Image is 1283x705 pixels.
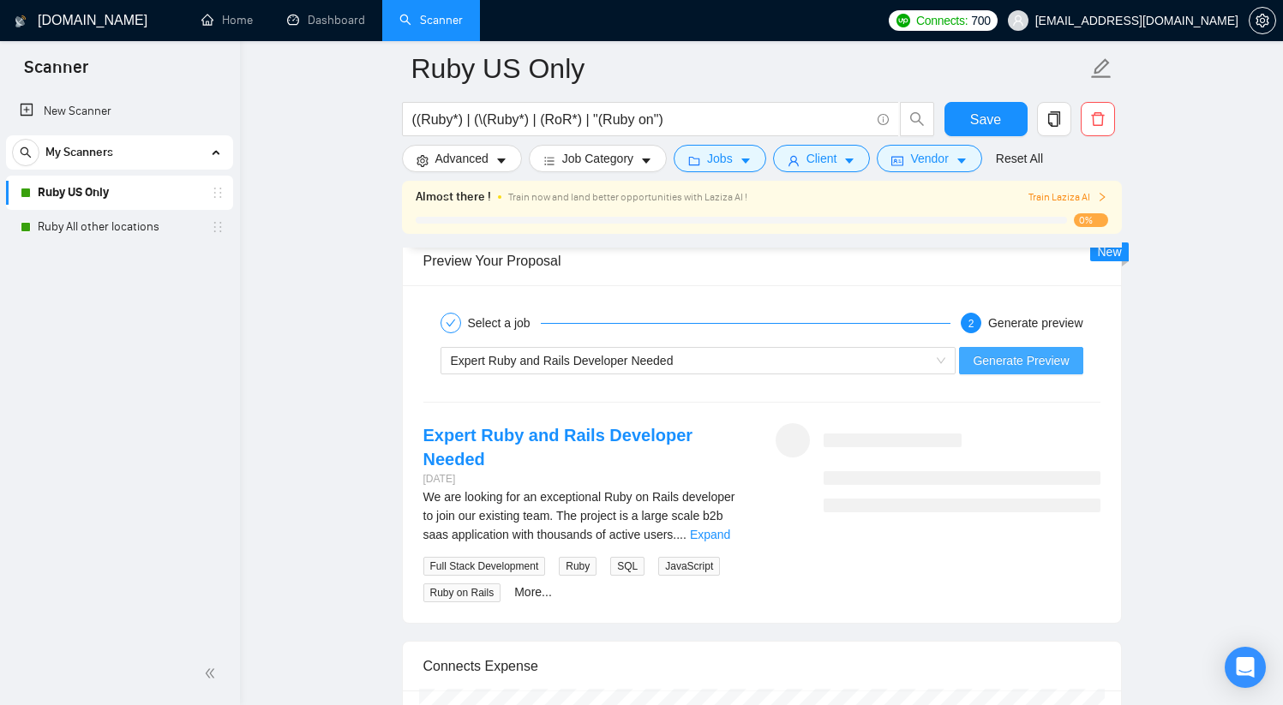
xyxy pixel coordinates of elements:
[788,154,800,167] span: user
[1250,14,1275,27] span: setting
[707,149,733,168] span: Jobs
[12,139,39,166] button: search
[38,176,201,210] a: Ruby US Only
[773,145,871,172] button: userClientcaret-down
[423,490,735,541] span: We are looking for an exceptional Ruby on Rails developer to join our existing team. The project ...
[956,154,968,167] span: caret-down
[423,236,1100,285] div: Preview Your Proposal
[399,13,463,27] a: searchScanner
[402,145,522,172] button: settingAdvancedcaret-down
[988,313,1083,333] div: Generate preview
[20,94,219,128] a: New Scanner
[877,145,981,172] button: idcardVendorcaret-down
[6,135,233,244] li: My Scanners
[562,149,633,168] span: Job Category
[423,642,1100,690] div: Connects Expense
[423,557,546,576] span: Full Stack Development
[543,154,555,167] span: bars
[1249,14,1276,27] a: setting
[412,109,870,130] input: Search Freelance Jobs...
[901,111,933,127] span: search
[944,102,1028,136] button: Save
[15,8,27,35] img: logo
[971,11,990,30] span: 700
[417,154,429,167] span: setting
[1097,245,1121,259] span: New
[529,145,667,172] button: barsJob Categorycaret-down
[451,354,674,367] span: Expert Ruby and Rails Developer Needed
[1037,102,1071,136] button: copy
[1082,111,1114,127] span: delete
[740,154,752,167] span: caret-down
[973,351,1069,370] span: Generate Preview
[6,94,233,128] li: New Scanner
[559,557,597,576] span: Ruby
[411,47,1087,90] input: Scanner name...
[468,313,541,333] div: Select a job
[204,665,221,682] span: double-left
[1038,111,1070,127] span: copy
[1028,189,1107,206] button: Train Laziza AI
[806,149,837,168] span: Client
[1074,213,1108,227] span: 0%
[891,154,903,167] span: idcard
[201,13,253,27] a: homeHome
[640,154,652,167] span: caret-down
[423,583,501,602] span: Ruby on Rails
[435,149,489,168] span: Advanced
[416,188,491,206] span: Almost there !
[514,585,552,599] a: More...
[508,191,747,203] span: Train now and land better opportunities with Laziza AI !
[968,318,974,330] span: 2
[658,557,720,576] span: JavaScript
[38,210,201,244] a: Ruby All other locations
[13,146,39,158] span: search
[1090,57,1112,80] span: edit
[211,220,225,234] span: holder
[900,102,934,136] button: search
[610,557,644,576] span: SQL
[688,154,700,167] span: folder
[495,154,507,167] span: caret-down
[287,13,365,27] a: dashboardDashboard
[423,471,748,487] div: [DATE]
[45,135,113,170] span: My Scanners
[878,114,889,125] span: info-circle
[843,154,855,167] span: caret-down
[916,11,968,30] span: Connects:
[1225,647,1266,688] div: Open Intercom Messenger
[10,55,102,91] span: Scanner
[676,528,686,541] span: ...
[423,426,693,469] a: Expert Ruby and Rails Developer Needed
[1012,15,1024,27] span: user
[211,186,225,200] span: holder
[1249,7,1276,34] button: setting
[446,318,456,328] span: check
[690,528,730,541] a: Expand
[970,109,1001,130] span: Save
[959,347,1082,374] button: Generate Preview
[910,149,948,168] span: Vendor
[674,145,766,172] button: folderJobscaret-down
[1081,102,1115,136] button: delete
[1097,192,1107,202] span: right
[996,149,1043,168] a: Reset All
[423,487,748,544] div: We are looking for an exceptional Ruby on Rails developer to join our existing team. The project ...
[896,14,910,27] img: upwork-logo.png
